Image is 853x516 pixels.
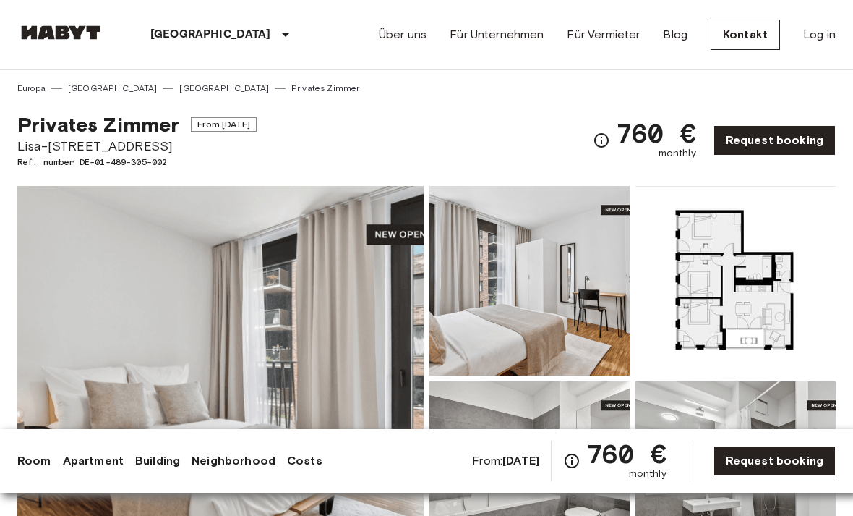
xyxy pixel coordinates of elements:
[17,82,46,95] a: Europa
[291,82,359,95] a: Privates Zimmer
[502,454,539,468] b: [DATE]
[191,117,257,132] span: From [DATE]
[379,26,426,43] a: Über uns
[17,156,257,169] span: Ref. number DE-01-489-305-002
[17,137,257,156] span: Lisa-[STREET_ADDRESS]
[713,446,836,476] a: Request booking
[616,120,696,146] span: 760 €
[563,452,580,470] svg: Check cost overview for full price breakdown. Please note that discounts apply to new joiners onl...
[17,25,104,40] img: Habyt
[663,26,687,43] a: Blog
[450,26,544,43] a: Für Unternehmen
[287,452,322,470] a: Costs
[803,26,836,43] a: Log in
[17,452,51,470] a: Room
[150,26,271,43] p: [GEOGRAPHIC_DATA]
[192,452,275,470] a: Neighborhood
[63,452,124,470] a: Apartment
[135,452,180,470] a: Building
[659,146,696,161] span: monthly
[17,112,179,137] span: Privates Zimmer
[711,20,780,50] a: Kontakt
[635,186,836,376] img: Picture of unit DE-01-489-305-002
[713,125,836,156] a: Request booking
[629,467,666,481] span: monthly
[472,453,539,469] span: From:
[567,26,640,43] a: Für Vermieter
[593,132,610,149] svg: Check cost overview for full price breakdown. Please note that discounts apply to new joiners onl...
[429,186,630,376] img: Picture of unit DE-01-489-305-002
[68,82,158,95] a: [GEOGRAPHIC_DATA]
[586,441,666,467] span: 760 €
[179,82,269,95] a: [GEOGRAPHIC_DATA]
